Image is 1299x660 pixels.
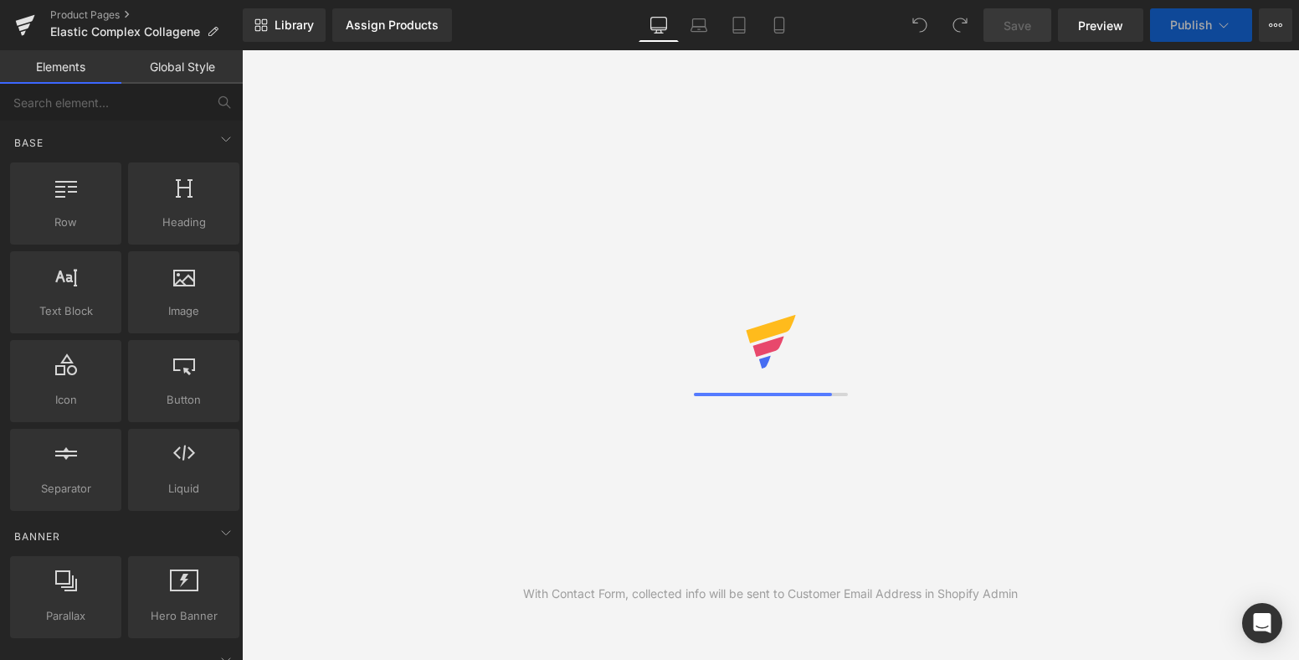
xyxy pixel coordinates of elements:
span: Icon [15,391,116,409]
a: New Library [243,8,326,42]
a: Desktop [639,8,679,42]
span: Parallax [15,607,116,625]
button: More [1259,8,1292,42]
span: Preview [1078,17,1123,34]
span: Base [13,135,45,151]
a: Product Pages [50,8,243,22]
button: Undo [903,8,937,42]
div: With Contact Form, collected info will be sent to Customer Email Address in Shopify Admin [523,585,1018,603]
button: Publish [1150,8,1252,42]
span: Row [15,214,116,231]
span: Banner [13,529,62,544]
span: Elastic Complex Collagene [50,25,200,39]
a: Laptop [679,8,719,42]
div: Open Intercom Messenger [1242,603,1282,643]
span: Separator [15,480,116,498]
span: Publish [1170,18,1212,32]
a: Mobile [759,8,799,42]
div: Assign Products [346,18,439,32]
a: Preview [1058,8,1143,42]
button: Redo [943,8,977,42]
span: Image [133,302,234,320]
span: Heading [133,214,234,231]
span: Save [1004,17,1031,34]
span: Library [275,18,314,33]
span: Hero Banner [133,607,234,625]
span: Text Block [15,302,116,320]
a: Global Style [121,50,243,84]
a: Tablet [719,8,759,42]
span: Liquid [133,480,234,498]
span: Button [133,391,234,409]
